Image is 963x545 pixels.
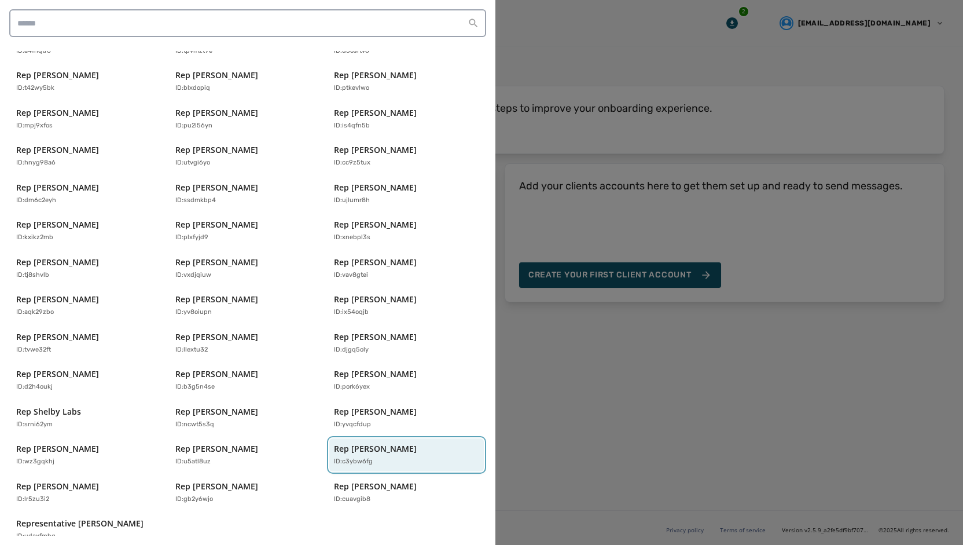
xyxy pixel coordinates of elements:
[16,457,54,467] p: ID: wz3gqkhj
[171,252,325,285] button: Rep [PERSON_NAME]ID:vxdjqiuw
[175,70,258,81] p: Rep [PERSON_NAME]
[334,182,417,193] p: Rep [PERSON_NAME]
[171,65,325,98] button: Rep [PERSON_NAME]ID:blxdopiq
[334,382,370,392] p: ID: pork6yex
[334,46,369,56] p: ID: u5osrtv6
[12,103,166,136] button: Rep [PERSON_NAME]ID:mpj9xfos
[334,83,369,93] p: ID: ptkevlwo
[334,233,370,243] p: ID: xnebpl3s
[329,476,484,509] button: Rep [PERSON_NAME]ID:cuavgib8
[329,401,484,434] button: Rep [PERSON_NAME]ID:yvqcfdup
[12,177,166,210] button: Rep [PERSON_NAME]ID:dm6c2eyh
[175,121,212,131] p: ID: pu2l56yn
[175,158,210,168] p: ID: utvgi6yo
[175,233,208,243] p: ID: plxfyjd9
[334,420,371,430] p: ID: yvqcfdup
[16,345,51,355] p: ID: tvwe32ft
[334,70,417,81] p: Rep [PERSON_NAME]
[16,233,53,243] p: ID: kxikz2mb
[334,495,370,504] p: ID: cuavgib8
[329,140,484,173] button: Rep [PERSON_NAME]ID:cc9z5tux
[171,177,325,210] button: Rep [PERSON_NAME]ID:ssdmkbp4
[175,495,213,504] p: ID: gb2y6wjo
[329,65,484,98] button: Rep [PERSON_NAME]ID:ptkevlwo
[16,368,99,380] p: Rep [PERSON_NAME]
[175,308,212,317] p: ID: yv8oiupn
[171,103,325,136] button: Rep [PERSON_NAME]ID:pu2l56yn
[175,331,258,343] p: Rep [PERSON_NAME]
[334,257,417,268] p: Rep [PERSON_NAME]
[171,140,325,173] button: Rep [PERSON_NAME]ID:utvgi6yo
[171,327,325,360] button: Rep [PERSON_NAME]ID:llextu32
[334,345,369,355] p: ID: djgq5oly
[16,158,56,168] p: ID: hnyg98a6
[171,401,325,434] button: Rep [PERSON_NAME]ID:ncwt5s3q
[175,46,212,56] p: ID: tpvmzt9e
[16,495,49,504] p: ID: lr5zu3i2
[16,46,51,56] p: ID: a4fhqtr6
[12,140,166,173] button: Rep [PERSON_NAME]ID:hnyg98a6
[16,219,99,231] p: Rep [PERSON_NAME]
[175,83,210,93] p: ID: blxdopiq
[16,308,54,317] p: ID: aqk29zbo
[16,294,99,305] p: Rep [PERSON_NAME]
[16,121,53,131] p: ID: mpj9xfos
[334,158,370,168] p: ID: cc9z5tux
[175,270,211,280] p: ID: vxdjqiuw
[16,107,99,119] p: Rep [PERSON_NAME]
[171,438,325,471] button: Rep [PERSON_NAME]ID:u5atl8uz
[175,382,215,392] p: ID: b3g5n4se
[16,518,144,529] p: Representative [PERSON_NAME]
[334,443,417,455] p: Rep [PERSON_NAME]
[175,481,258,492] p: Rep [PERSON_NAME]
[334,308,369,317] p: ID: ix54oqjb
[16,532,56,542] p: ID: udaxfmhg
[334,406,417,418] p: Rep [PERSON_NAME]
[12,252,166,285] button: Rep [PERSON_NAME]ID:tj8shvlb
[334,121,370,131] p: ID: is4qfn5b
[16,420,53,430] p: ID: srni62ym
[334,481,417,492] p: Rep [PERSON_NAME]
[175,257,258,268] p: Rep [PERSON_NAME]
[12,327,166,360] button: Rep [PERSON_NAME]ID:tvwe32ft
[12,476,166,509] button: Rep [PERSON_NAME]ID:lr5zu3i2
[334,107,417,119] p: Rep [PERSON_NAME]
[329,214,484,247] button: Rep [PERSON_NAME]ID:xnebpl3s
[16,257,99,268] p: Rep [PERSON_NAME]
[16,382,53,392] p: ID: d2h4oukj
[175,443,258,455] p: Rep [PERSON_NAME]
[334,219,417,231] p: Rep [PERSON_NAME]
[329,252,484,285] button: Rep [PERSON_NAME]ID:vav8gtei
[16,443,99,455] p: Rep [PERSON_NAME]
[334,196,370,206] p: ID: ujlumr8h
[329,289,484,322] button: Rep [PERSON_NAME]ID:ix54oqjb
[16,406,81,418] p: Rep Shelby Labs
[175,107,258,119] p: Rep [PERSON_NAME]
[334,270,368,280] p: ID: vav8gtei
[16,481,99,492] p: Rep [PERSON_NAME]
[175,406,258,418] p: Rep [PERSON_NAME]
[16,144,99,156] p: Rep [PERSON_NAME]
[334,144,417,156] p: Rep [PERSON_NAME]
[329,364,484,397] button: Rep [PERSON_NAME]ID:pork6yex
[334,331,417,343] p: Rep [PERSON_NAME]
[175,457,211,467] p: ID: u5atl8uz
[175,368,258,380] p: Rep [PERSON_NAME]
[16,83,54,93] p: ID: t42wy5bk
[329,327,484,360] button: Rep [PERSON_NAME]ID:djgq5oly
[334,368,417,380] p: Rep [PERSON_NAME]
[12,214,166,247] button: Rep [PERSON_NAME]ID:kxikz2mb
[12,65,166,98] button: Rep [PERSON_NAME]ID:t42wy5bk
[175,144,258,156] p: Rep [PERSON_NAME]
[175,294,258,305] p: Rep [PERSON_NAME]
[171,289,325,322] button: Rep [PERSON_NAME]ID:yv8oiupn
[16,196,56,206] p: ID: dm6c2eyh
[175,420,214,430] p: ID: ncwt5s3q
[329,438,484,471] button: Rep [PERSON_NAME]ID:c3ybw6fg
[12,401,166,434] button: Rep Shelby LabsID:srni62ym
[171,214,325,247] button: Rep [PERSON_NAME]ID:plxfyjd9
[334,457,373,467] p: ID: c3ybw6fg
[12,364,166,397] button: Rep [PERSON_NAME]ID:d2h4oukj
[175,182,258,193] p: Rep [PERSON_NAME]
[329,177,484,210] button: Rep [PERSON_NAME]ID:ujlumr8h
